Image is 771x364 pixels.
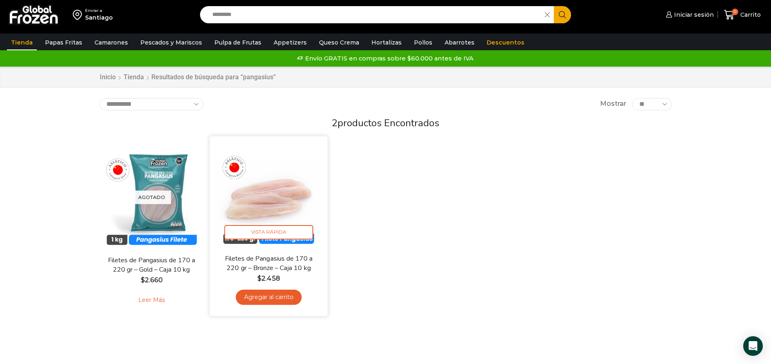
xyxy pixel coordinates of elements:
[410,35,436,50] a: Pollos
[257,275,261,282] span: $
[441,35,479,50] a: Abarrotes
[337,116,439,130] span: productos encontrados
[554,6,571,23] button: Search button
[99,73,116,82] a: Inicio
[367,35,406,50] a: Hortalizas
[483,35,528,50] a: Descuentos
[732,9,738,15] span: 0
[126,291,178,308] a: Leé más sobre “Filetes de Pangasius de 170 a 220 gr - Gold - Caja 10 kg”
[257,275,280,282] bdi: 2.458
[600,99,626,109] span: Mostrar
[133,191,171,204] p: Agotado
[332,116,337,130] span: 2
[210,35,265,50] a: Pulpa de Frutas
[41,35,86,50] a: Papas Fritas
[672,11,714,19] span: Iniciar sesión
[236,290,301,305] a: Agregar al carrito: “Filetes de Pangasius de 170 a 220 gr - Bronze - Caja 10 kg”
[136,35,206,50] a: Pescados y Mariscos
[743,336,763,356] div: Open Intercom Messenger
[90,35,132,50] a: Camarones
[7,35,37,50] a: Tienda
[722,5,763,25] a: 0 Carrito
[99,73,276,82] nav: Breadcrumb
[141,276,163,284] bdi: 2.660
[738,11,761,19] span: Carrito
[664,7,714,23] a: Iniciar sesión
[151,73,276,81] h1: Resultados de búsqueda para “pangasius”
[221,254,316,273] a: Filetes de Pangasius de 170 a 220 gr – Bronze – Caja 10 kg
[85,13,113,22] div: Santiago
[315,35,363,50] a: Queso Crema
[73,8,85,22] img: address-field-icon.svg
[123,73,144,82] a: Tienda
[99,98,204,110] select: Pedido de la tienda
[224,225,313,239] span: Vista Rápida
[85,8,113,13] div: Enviar a
[104,256,198,275] a: Filetes de Pangasius de 170 a 220 gr – Gold – Caja 10 kg
[141,276,145,284] span: $
[270,35,311,50] a: Appetizers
